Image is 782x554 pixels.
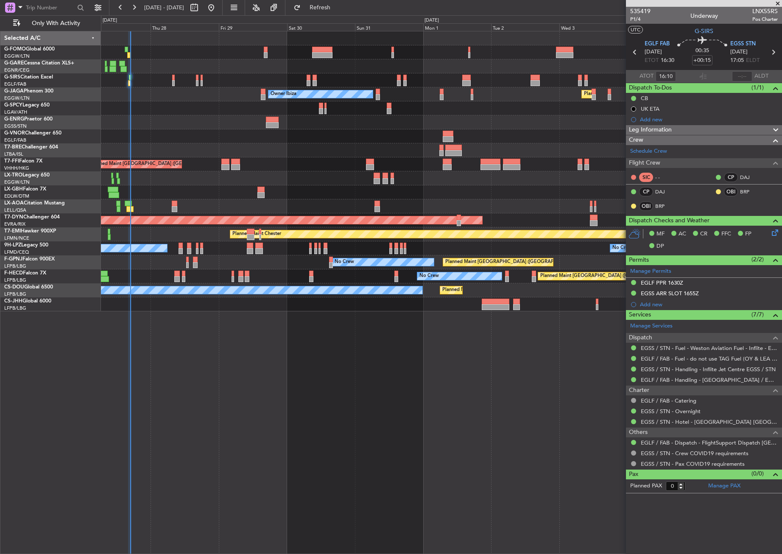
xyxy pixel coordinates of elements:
span: P1/4 [630,16,651,23]
a: G-GARECessna Citation XLS+ [4,61,74,66]
span: Charter [629,386,649,395]
a: EGLF / FAB - Catering [641,397,696,404]
a: EGSS/STN [4,123,27,129]
span: CS-JHH [4,299,22,304]
span: Services [629,310,651,320]
input: Trip Number [26,1,75,14]
span: DP [656,242,664,251]
span: G-VNOR [4,131,25,136]
a: EGLF / FAB - Dispatch - FlightSupport Dispatch [GEOGRAPHIC_DATA] [641,439,778,446]
a: DAJ [740,173,759,181]
span: Flight Crew [629,158,660,168]
a: CS-JHHGlobal 6000 [4,299,51,304]
a: EGLF / FAB - Handling - [GEOGRAPHIC_DATA] / EGLF / FAB [641,376,778,383]
div: EGLF PPR 1630Z [641,279,683,286]
div: Underway [690,11,718,20]
span: MF [656,230,665,238]
span: FP [745,230,751,238]
a: EGSS / STN - Overnight [641,408,701,415]
span: Pos Charter [752,16,778,23]
a: LFMD/CEQ [4,249,29,255]
span: F-HECD [4,271,23,276]
a: LX-GBHFalcon 7X [4,187,46,192]
div: Add new [640,116,778,123]
span: G-JAGA [4,89,24,94]
span: Pax [629,470,638,479]
span: 535419 [630,7,651,16]
a: LFPB/LBG [4,263,26,269]
span: (7/7) [751,310,764,319]
div: [DATE] [103,17,117,24]
span: 9H-LPZ [4,243,21,248]
span: LNX55RS [752,7,778,16]
a: LX-AOACitation Mustang [4,201,65,206]
a: EGNR/CEG [4,67,30,73]
div: - - [655,173,674,181]
div: CP [639,187,653,196]
div: Mon 1 [423,23,492,31]
div: CP [724,173,738,182]
span: Permits [629,255,649,265]
div: CB [641,95,648,102]
span: LX-AOA [4,201,24,206]
span: T7-EMI [4,229,21,234]
div: [DATE] [425,17,439,24]
div: Sat 30 [287,23,355,31]
span: Dispatch To-Dos [629,83,672,93]
a: G-FOMOGlobal 6000 [4,47,55,52]
span: EGLF FAB [645,40,670,48]
a: Manage PAX [708,482,740,490]
span: CR [700,230,707,238]
a: G-ENRGPraetor 600 [4,117,53,122]
a: EGSS / STN - Hotel - [GEOGRAPHIC_DATA] [GEOGRAPHIC_DATA] / [GEOGRAPHIC_DATA] [641,418,778,425]
span: (0/0) [751,469,764,478]
span: F-GPNJ [4,257,22,262]
a: EGGW/LTN [4,179,30,185]
span: Others [629,428,648,437]
span: [DATE] - [DATE] [144,4,184,11]
div: Planned Maint [GEOGRAPHIC_DATA] ([GEOGRAPHIC_DATA]) [540,270,674,283]
span: (1/1) [751,83,764,92]
span: Crew [629,135,643,145]
div: Planned Maint Chester [232,228,281,241]
a: LFPB/LBG [4,277,26,283]
button: Refresh [290,1,341,14]
div: Planned Maint [GEOGRAPHIC_DATA] ([GEOGRAPHIC_DATA]) [584,88,718,101]
div: Owner Ibiza [271,88,296,101]
a: EGLF / FAB - Fuel - do not use TAG Fuel (OY & LEA only) EGLF / FAB [641,355,778,362]
a: LFPB/LBG [4,305,26,311]
a: G-SPCYLegacy 650 [4,103,50,108]
a: BRP [655,202,674,210]
span: Dispatch [629,333,652,343]
label: Planned PAX [630,482,662,490]
span: Only With Activity [22,20,89,26]
a: LELL/QSA [4,207,26,213]
a: T7-BREChallenger 604 [4,145,58,150]
span: Dispatch Checks and Weather [629,216,709,226]
a: LX-TROLegacy 650 [4,173,50,178]
div: Planned Maint [GEOGRAPHIC_DATA] ([GEOGRAPHIC_DATA]) [442,284,576,297]
div: Wed 3 [559,23,628,31]
div: No Crew [612,242,632,255]
div: OBI [724,187,738,196]
div: UK ETA [641,105,659,112]
div: EGSS ARR SLOT 1655Z [641,290,699,297]
div: Add new [640,301,778,308]
span: Leg Information [629,125,672,135]
a: G-JAGAPhenom 300 [4,89,53,94]
span: [DATE] [730,48,748,56]
span: G-FOMO [4,47,26,52]
a: G-VNORChallenger 650 [4,131,61,136]
span: (2/2) [751,255,764,264]
a: G-SIRSCitation Excel [4,75,53,80]
span: G-GARE [4,61,24,66]
span: Refresh [302,5,338,11]
div: Wed 27 [83,23,151,31]
a: EGSS / STN - Handling - Inflite Jet Centre EGSS / STN [641,366,776,373]
span: FFC [721,230,731,238]
a: EGGW/LTN [4,53,30,59]
div: Planned Maint [GEOGRAPHIC_DATA] ([GEOGRAPHIC_DATA]) [445,256,579,269]
div: Fri 29 [219,23,287,31]
span: ETOT [645,56,659,65]
a: Manage Services [630,322,673,330]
